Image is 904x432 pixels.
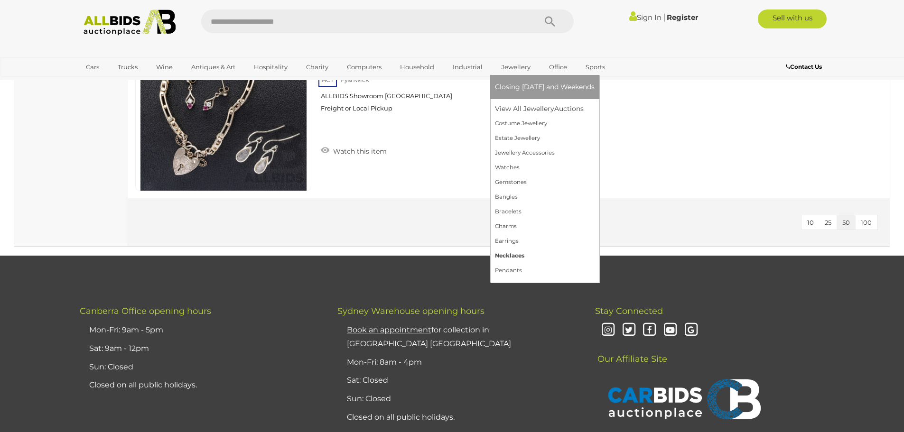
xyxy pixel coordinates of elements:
a: Wine [150,59,179,75]
a: Charity [300,59,335,75]
button: 100 [855,215,877,230]
span: Watch this item [331,147,387,156]
a: Register [667,13,698,22]
span: 100 [861,219,872,226]
a: [GEOGRAPHIC_DATA] [80,75,159,91]
a: Household [394,59,440,75]
a: Trucks [112,59,144,75]
span: 25 [825,219,831,226]
a: Antiques & Art [185,59,242,75]
i: Google [683,322,699,339]
a: Contact Us [786,62,824,72]
img: 53898-7a.jpg [140,25,307,191]
li: Sat: Closed [345,371,571,390]
li: Closed on all public holidays. [345,408,571,427]
span: Stay Connected [595,306,663,316]
i: Twitter [621,322,637,339]
span: Sydney Warehouse opening hours [337,306,485,316]
img: Allbids.com.au [78,9,181,36]
i: Facebook [641,322,658,339]
li: Mon-Fri: 9am - 5pm [87,321,314,340]
span: 10 [807,219,814,226]
a: Sign In [629,13,662,22]
a: Watch this item [318,143,389,157]
button: 10 [801,215,820,230]
i: Instagram [600,322,616,339]
a: $29 darbierose 5d 9h left ([DATE] 7:51 PM) [770,24,880,83]
u: Book an appointment [347,325,431,334]
a: Cars [80,59,105,75]
span: Our Affiliate Site [595,340,667,364]
i: Youtube [662,322,679,339]
button: 50 [837,215,856,230]
button: 25 [819,215,837,230]
a: Hospitality [248,59,294,75]
li: Sat: 9am - 12pm [87,340,314,358]
span: | [663,12,665,22]
a: Office [543,59,573,75]
img: CARBIDS Auctionplace [602,369,764,432]
a: Sports [579,59,611,75]
span: Canberra Office opening hours [80,306,211,316]
li: Sun: Closed [87,358,314,377]
span: 50 [842,219,850,226]
button: Search [526,9,574,33]
a: Sterling Silver Gate Bracelet with Heart Padlock, [PERSON_NAME] Quartz & Ruby Drop Earrings, 17.4... [326,24,755,119]
li: Mon-Fri: 8am - 4pm [345,353,571,372]
a: Industrial [447,59,489,75]
a: Jewellery [495,59,537,75]
li: Sun: Closed [345,390,571,408]
a: Computers [341,59,388,75]
b: Contact Us [786,63,822,70]
a: Sell with us [758,9,827,28]
li: Closed on all public holidays. [87,376,314,395]
a: Book an appointmentfor collection in [GEOGRAPHIC_DATA] [GEOGRAPHIC_DATA] [347,325,511,348]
